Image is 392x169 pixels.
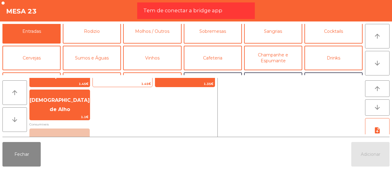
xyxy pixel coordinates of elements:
[304,46,363,70] button: Drinks
[2,142,41,167] button: Fechar
[11,89,18,96] i: arrow_upward
[184,72,242,97] button: ARROZ + BATATAS
[244,46,302,70] button: Champanhe e Espumante
[30,114,90,120] span: 1.1€
[244,19,302,44] button: Sangrias
[2,80,27,105] button: arrow_upward
[365,24,390,48] button: arrow_upward
[365,99,390,116] button: arrow_downward
[11,116,18,123] i: arrow_downward
[2,19,61,44] button: Entradas
[123,46,181,70] button: Vinhos
[374,60,381,67] i: arrow_downward
[365,118,390,143] button: note_add
[304,72,363,97] button: ARROZ + SALADA
[184,46,242,70] button: Cafeteria
[244,72,302,97] button: ARROZ + FEIJÃO
[143,7,222,14] span: Tem de conectar a bridge app
[374,85,381,92] i: arrow_upward
[2,46,61,70] button: Cervejas
[6,7,37,16] h4: Mesa 23
[374,127,381,134] i: note_add
[63,72,121,97] button: Pregos
[29,121,215,127] span: Consumiveis
[63,46,121,70] button: Sumos e Águas
[123,72,181,97] button: Menus Grupo
[2,107,27,132] button: arrow_downward
[63,19,121,44] button: Rodizio
[365,80,390,97] button: arrow_upward
[2,72,61,97] button: Consumo Staff
[365,51,390,75] button: arrow_downward
[374,104,381,111] i: arrow_downward
[30,97,90,112] span: [DEMOGRAPHIC_DATA] de Alho
[374,33,381,40] i: arrow_upward
[123,19,181,44] button: Molhos / Outros
[155,81,215,87] span: 1.35€
[93,81,152,87] span: 1.45€
[304,19,363,44] button: Cocktails
[30,81,90,87] span: 1.45€
[184,19,242,44] button: Sobremesas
